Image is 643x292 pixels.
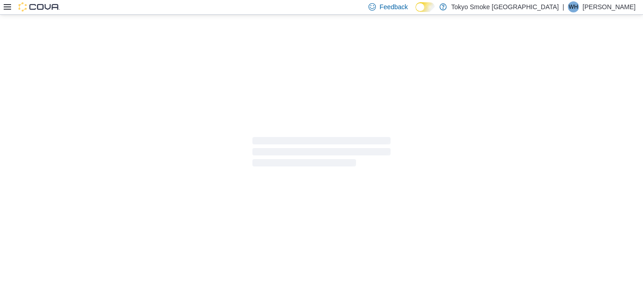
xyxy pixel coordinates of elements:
p: Tokyo Smoke [GEOGRAPHIC_DATA] [451,1,559,12]
div: Will Holmes [568,1,579,12]
input: Dark Mode [415,2,435,12]
img: Cova [18,2,60,11]
span: WH [569,1,578,12]
p: | [562,1,564,12]
span: Loading [252,139,391,168]
span: Feedback [380,2,408,11]
p: [PERSON_NAME] [583,1,636,12]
